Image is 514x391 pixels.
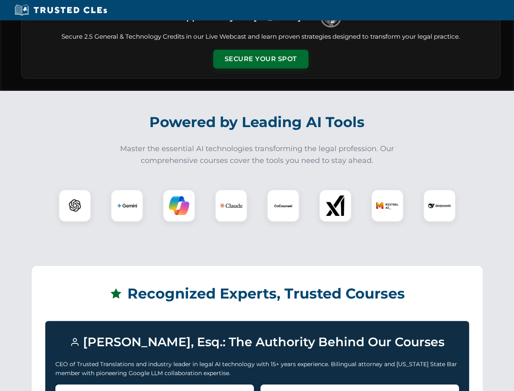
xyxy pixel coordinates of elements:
[32,108,483,136] h2: Powered by Leading AI Tools
[169,195,189,216] img: Copilot Logo
[55,331,459,353] h3: [PERSON_NAME], Esq.: The Authority Behind Our Courses
[163,189,195,222] div: Copilot
[376,194,399,217] img: Mistral AI Logo
[423,189,456,222] div: DeepSeek
[220,194,243,217] img: Claude Logo
[428,194,451,217] img: DeepSeek Logo
[55,360,459,378] p: CEO of Trusted Translations and industry leader in legal AI technology with 15+ years experience....
[63,194,87,217] img: ChatGPT Logo
[319,189,352,222] div: xAI
[59,189,91,222] div: ChatGPT
[45,279,469,308] h2: Recognized Experts, Trusted Courses
[273,195,293,216] img: CoCounsel Logo
[115,143,400,167] p: Master the essential AI technologies transforming the legal profession. Our comprehensive courses...
[117,195,137,216] img: Gemini Logo
[111,189,143,222] div: Gemini
[371,189,404,222] div: Mistral AI
[213,50,308,68] button: Secure Your Spot
[12,4,109,16] img: Trusted CLEs
[267,189,300,222] div: CoCounsel
[215,189,247,222] div: Claude
[325,195,346,216] img: xAI Logo
[31,32,490,42] p: Secure 2.5 General & Technology Credits in our Live Webcast and learn proven strategies designed ...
